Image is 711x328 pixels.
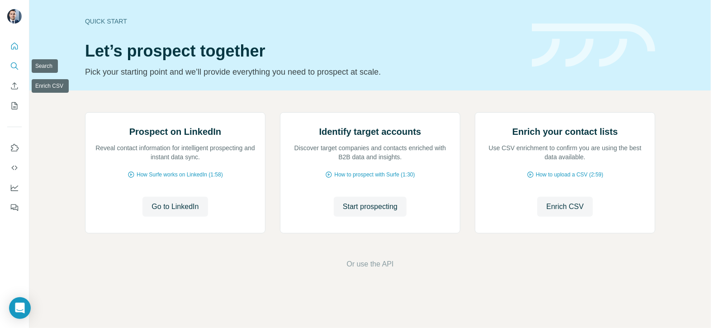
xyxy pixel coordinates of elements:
[7,140,22,156] button: Use Surfe on LinkedIn
[334,171,415,179] span: How to prospect with Surfe (1:30)
[7,78,22,94] button: Enrich CSV
[512,125,618,138] h2: Enrich your contact lists
[7,200,22,216] button: Feedback
[152,201,199,212] span: Go to LinkedIn
[289,143,451,162] p: Discover target companies and contacts enriched with B2B data and insights.
[7,58,22,74] button: Search
[9,297,31,319] div: Open Intercom Messenger
[95,143,256,162] p: Reveal contact information for intelligent prospecting and instant data sync.
[346,259,393,270] button: Or use the API
[7,9,22,24] img: Avatar
[334,197,407,217] button: Start prospecting
[142,197,208,217] button: Go to LinkedIn
[537,197,593,217] button: Enrich CSV
[484,143,646,162] p: Use CSV enrichment to confirm you are using the best data available.
[137,171,223,179] span: How Surfe works on LinkedIn (1:58)
[85,17,521,26] div: Quick start
[85,42,521,60] h1: Let’s prospect together
[7,98,22,114] button: My lists
[546,201,584,212] span: Enrich CSV
[129,125,221,138] h2: Prospect on LinkedIn
[7,160,22,176] button: Use Surfe API
[536,171,603,179] span: How to upload a CSV (2:59)
[7,180,22,196] button: Dashboard
[532,24,655,67] img: banner
[85,66,521,78] p: Pick your starting point and we’ll provide everything you need to prospect at scale.
[319,125,422,138] h2: Identify target accounts
[343,201,398,212] span: Start prospecting
[7,38,22,54] button: Quick start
